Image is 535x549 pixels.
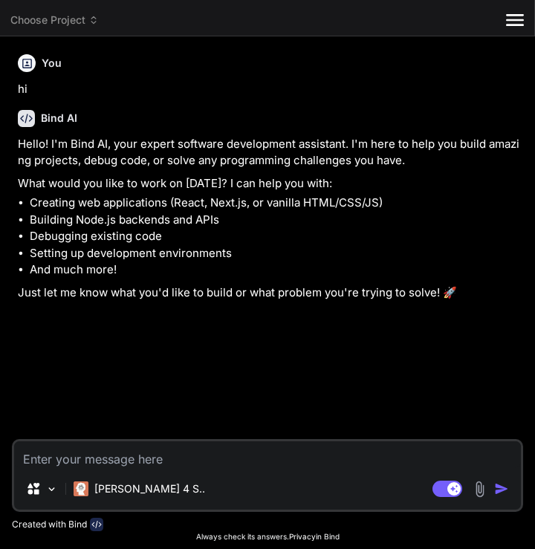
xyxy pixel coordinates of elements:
[30,245,520,262] li: Setting up development environments
[41,111,77,126] h6: Bind AI
[90,518,103,531] img: bind-logo
[10,13,99,27] span: Choose Project
[494,481,509,496] img: icon
[12,531,523,542] p: Always check its answers. in Bind
[45,483,58,496] img: Pick Models
[30,195,520,212] li: Creating web applications (React, Next.js, or vanilla HTML/CSS/JS)
[30,261,520,279] li: And much more!
[12,519,87,530] p: Created with Bind
[94,481,205,496] p: [PERSON_NAME] 4 S..
[30,212,520,229] li: Building Node.js backends and APIs
[18,175,520,192] p: What would you like to work on [DATE]? I can help you with:
[42,56,62,71] h6: You
[289,532,316,541] span: Privacy
[18,285,520,302] p: Just let me know what you'd like to build or what problem you're trying to solve! 🚀
[74,481,88,496] img: Claude 4 Sonnet
[30,228,520,245] li: Debugging existing code
[471,481,488,498] img: attachment
[18,136,520,169] p: Hello! I'm Bind AI, your expert software development assistant. I'm here to help you build amazin...
[18,81,520,98] p: hi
